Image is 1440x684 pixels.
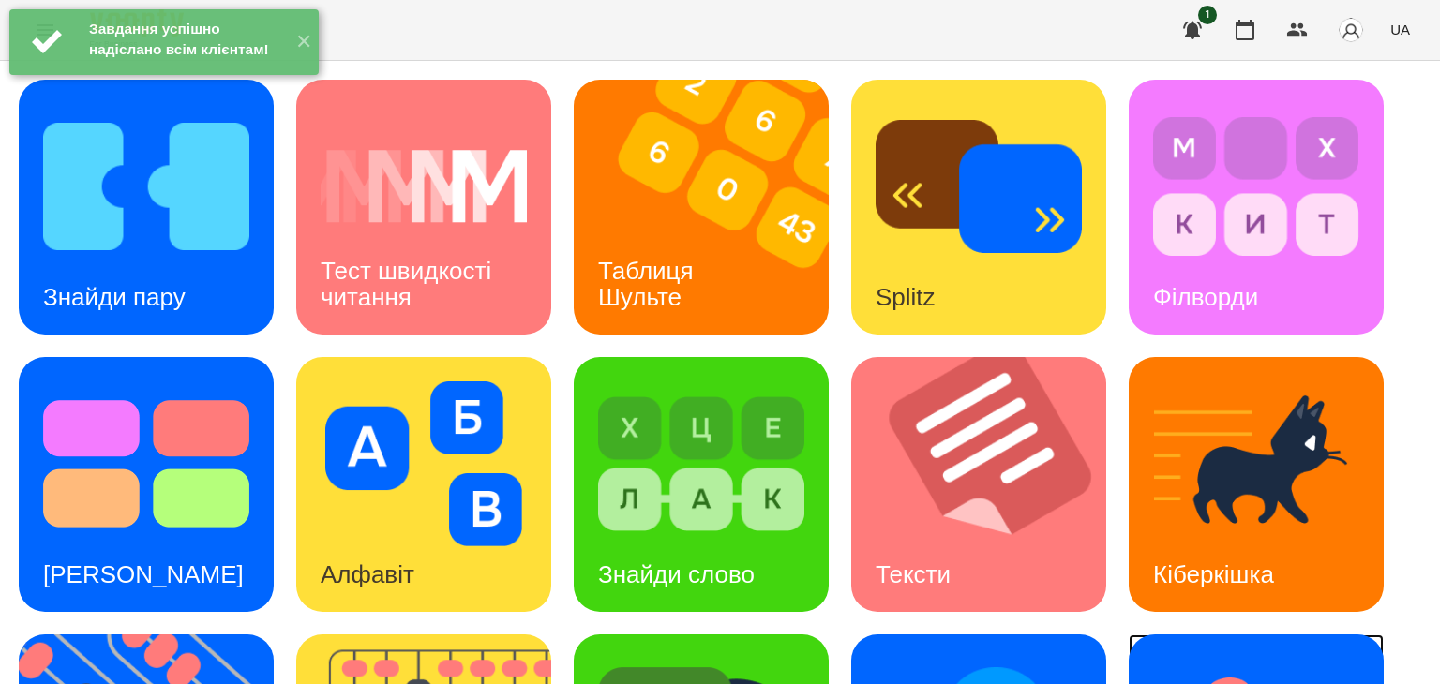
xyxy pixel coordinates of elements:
a: Таблиця ШультеТаблиця Шульте [574,80,829,335]
img: Таблиця Шульте [574,80,852,335]
img: Філворди [1153,104,1359,269]
h3: Алфавіт [321,560,414,588]
a: КіберкішкаКіберкішка [1129,357,1384,612]
h3: Таблиця Шульте [598,257,700,310]
a: Знайди словоЗнайди слово [574,357,829,612]
a: SplitzSplitz [851,80,1106,335]
h3: Тексти [876,560,951,588]
span: UA [1390,20,1410,39]
img: Алфавіт [321,381,527,546]
img: Тексти [851,357,1130,612]
img: Тест Струпа [43,381,249,546]
h3: Знайди слово [598,560,755,588]
h3: Splitz [876,283,936,311]
h3: Знайди пару [43,283,186,311]
h3: Тест швидкості читання [321,257,498,310]
img: Кіберкішка [1153,381,1359,546]
img: Тест швидкості читання [321,104,527,269]
a: ФілвордиФілворди [1129,80,1384,335]
h3: Кіберкішка [1153,560,1274,588]
img: Splitz [876,104,1082,269]
span: 1 [1198,6,1217,24]
div: Завдання успішно надіслано всім клієнтам! [89,19,281,60]
a: ТекстиТексти [851,357,1106,612]
a: Тест швидкості читанняТест швидкості читання [296,80,551,335]
a: Тест Струпа[PERSON_NAME] [19,357,274,612]
h3: [PERSON_NAME] [43,560,244,588]
img: Знайди слово [598,381,804,546]
a: Знайди паруЗнайди пару [19,80,274,335]
img: avatar_s.png [1338,17,1364,43]
h3: Філворди [1153,283,1258,311]
button: UA [1383,12,1417,47]
img: Знайди пару [43,104,249,269]
a: АлфавітАлфавіт [296,357,551,612]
